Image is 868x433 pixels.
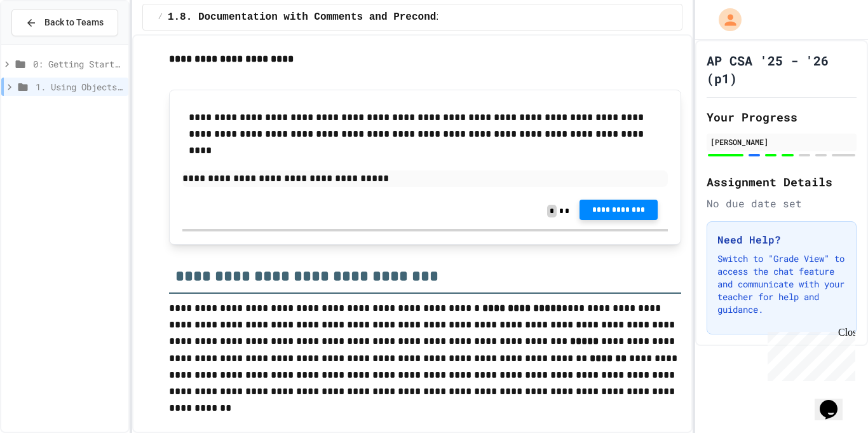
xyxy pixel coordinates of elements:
[36,80,123,93] span: 1. Using Objects and Methods
[707,196,857,211] div: No due date set
[33,57,123,71] span: 0: Getting Started
[158,12,163,22] span: /
[705,5,745,34] div: My Account
[44,16,104,29] span: Back to Teams
[707,52,857,87] h1: AP CSA '25 - '26 (p1)
[11,9,118,36] button: Back to Teams
[5,5,88,81] div: Chat with us now!Close
[168,10,473,25] span: 1.8. Documentation with Comments and Preconditions
[707,108,857,126] h2: Your Progress
[710,136,853,148] div: [PERSON_NAME]
[707,173,857,191] h2: Assignment Details
[763,327,855,381] iframe: chat widget
[815,382,855,420] iframe: chat widget
[717,252,846,316] p: Switch to "Grade View" to access the chat feature and communicate with your teacher for help and ...
[717,232,846,247] h3: Need Help?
